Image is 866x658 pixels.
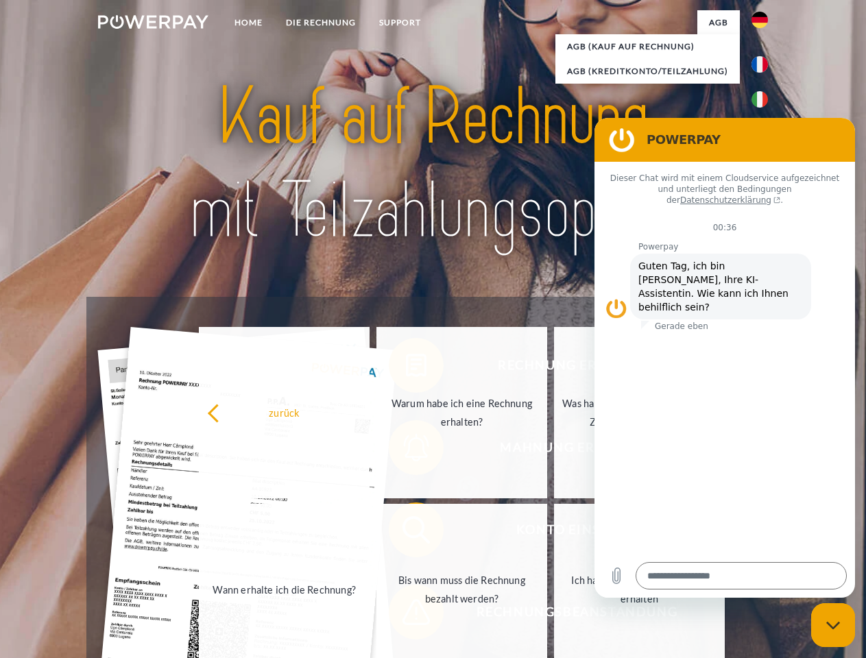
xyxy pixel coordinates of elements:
[385,571,539,608] div: Bis wann muss die Rechnung bezahlt werden?
[555,59,740,84] a: AGB (Kreditkonto/Teilzahlung)
[751,56,768,73] img: fr
[131,66,735,263] img: title-powerpay_de.svg
[223,10,274,35] a: Home
[697,10,740,35] a: agb
[594,118,855,598] iframe: Messaging-Fenster
[274,10,368,35] a: DIE RECHNUNG
[207,580,361,598] div: Wann erhalte ich die Rechnung?
[562,394,717,431] div: Was habe ich noch offen, ist meine Zahlung eingegangen?
[811,603,855,647] iframe: Schaltfläche zum Öffnen des Messaging-Fensters; Konversation läuft
[751,91,768,108] img: it
[751,12,768,28] img: de
[368,10,433,35] a: SUPPORT
[385,394,539,431] div: Warum habe ich eine Rechnung erhalten?
[207,403,361,422] div: zurück
[554,327,725,498] a: Was habe ich noch offen, ist meine Zahlung eingegangen?
[555,34,740,59] a: AGB (Kauf auf Rechnung)
[98,15,208,29] img: logo-powerpay-white.svg
[562,571,717,608] div: Ich habe nur eine Teillieferung erhalten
